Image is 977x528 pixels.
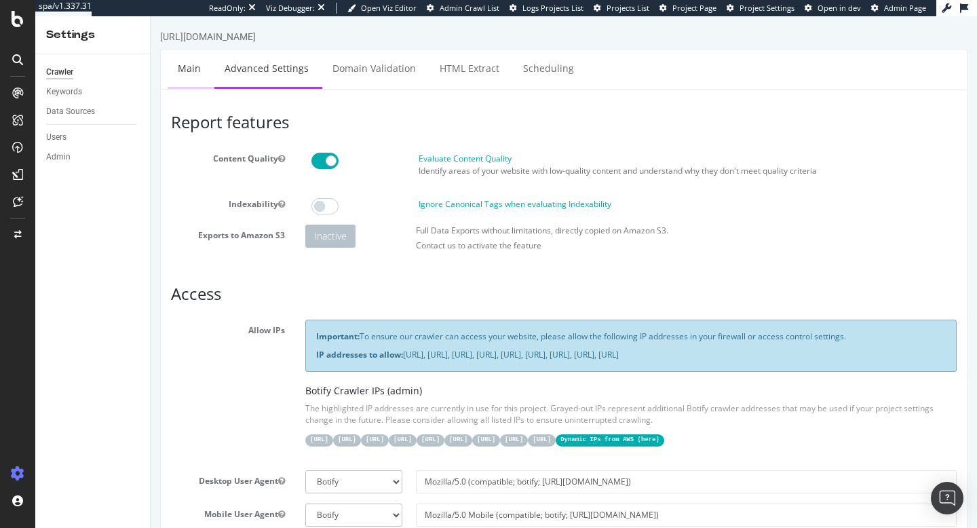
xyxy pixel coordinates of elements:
[362,33,434,71] a: Scheduling
[17,33,60,71] a: Main
[405,418,514,430] code: Dynamic IPs from AWS ( )
[166,314,209,326] strong: Important:
[128,136,134,148] button: Content Quality
[46,105,95,119] div: Data Sources
[183,418,210,430] code: [URL]
[238,418,266,430] code: [URL]
[361,3,417,13] span: Open Viz Editor
[805,3,861,14] a: Open in dev
[268,136,361,148] label: Evaluate Content Quality
[155,369,806,379] h5: Botify Crawler IPs (admin)
[155,386,806,409] p: The highlighted IP addresses are currently in use for this project. Grayed-out IPs represent addi...
[871,3,926,14] a: Admin Page
[427,3,499,14] a: Admin Crawl List
[884,3,926,13] span: Admin Page
[440,3,499,13] span: Admin Crawl List
[46,85,82,99] div: Keywords
[491,420,505,427] a: here
[155,418,183,430] code: [URL]
[46,130,140,145] a: Users
[10,303,145,320] label: Allow IPs
[46,27,139,43] div: Settings
[347,3,417,14] a: Open Viz Editor
[659,3,716,14] a: Project Page
[172,33,275,71] a: Domain Validation
[10,132,145,148] label: Content Quality
[20,97,806,115] h3: Report features
[46,85,140,99] a: Keywords
[64,33,168,71] a: Advanced Settings
[265,223,806,235] p: Contact us to activate the feature
[818,3,861,13] span: Open in dev
[294,418,322,430] code: [URL]
[46,130,66,145] div: Users
[20,269,806,286] h3: Access
[740,3,794,13] span: Project Settings
[128,492,134,504] button: Mobile User Agent
[128,459,134,470] button: Desktop User Agent
[594,3,649,14] a: Projects List
[46,105,140,119] a: Data Sources
[10,177,145,193] label: Indexability
[46,65,73,79] div: Crawler
[46,150,140,164] a: Admin
[128,182,134,193] button: Indexability
[322,418,349,430] code: [URL]
[522,3,583,13] span: Logs Projects List
[266,418,294,430] code: [URL]
[279,33,359,71] a: HTML Extract
[210,418,238,430] code: [URL]
[166,333,252,344] strong: IP addresses to allow:
[10,454,145,470] label: Desktop User Agent
[727,3,794,14] a: Project Settings
[349,418,377,430] code: [URL]
[10,487,145,504] label: Mobile User Agent
[9,14,105,27] div: [URL][DOMAIN_NAME]
[377,418,405,430] code: [URL]
[265,208,518,220] label: Full Data Exports without limitations, directly copied on Amazon S3.
[510,3,583,14] a: Logs Projects List
[931,482,963,514] div: Open Intercom Messenger
[166,333,795,344] p: [URL], [URL], [URL], [URL], [URL], [URL], [URL], [URL], [URL]
[155,208,205,231] div: Inactive
[266,3,315,14] div: Viz Debugger:
[209,3,246,14] div: ReadOnly:
[46,150,71,164] div: Admin
[10,208,145,225] label: Exports to Amazon S3
[46,65,140,79] a: Crawler
[268,182,461,193] label: Ignore Canonical Tags when evaluating Indexability
[166,314,795,326] p: To ensure our crawler can access your website, please allow the following IP addresses in your fi...
[672,3,716,13] span: Project Page
[268,149,806,160] p: Identify areas of your website with low-quality content and understand why they don't meet qualit...
[607,3,649,13] span: Projects List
